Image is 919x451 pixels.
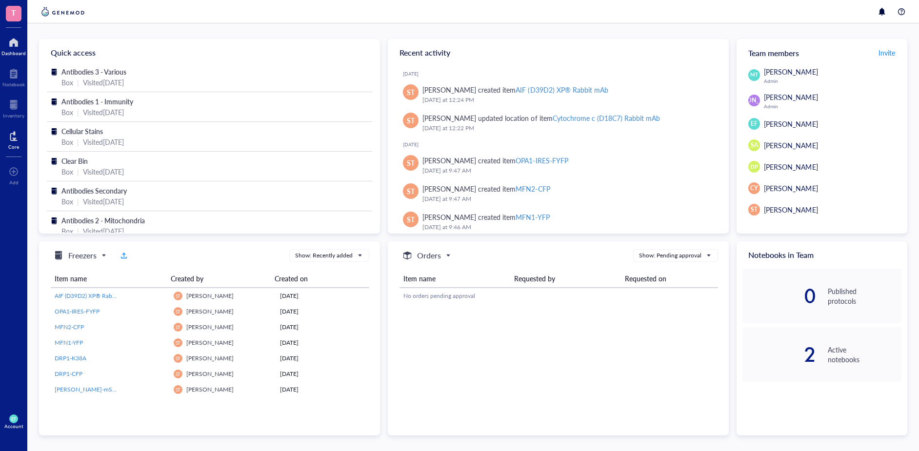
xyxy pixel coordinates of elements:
[407,157,415,168] span: ST
[176,324,180,330] span: ST
[77,107,79,118] div: |
[422,95,713,105] div: [DATE] at 12:24 PM
[77,226,79,236] div: |
[422,155,568,166] div: [PERSON_NAME] created item
[3,97,24,118] a: Inventory
[61,107,73,118] div: Box
[8,128,19,150] a: Core
[61,137,73,147] div: Box
[621,270,718,288] th: Requested on
[186,292,234,300] span: [PERSON_NAME]
[878,45,896,60] button: Invite
[396,109,721,137] a: ST[PERSON_NAME] updated location of itemCytochrome c (D18C7) Rabbit mAb[DATE] at 12:22 PM
[55,370,82,378] span: DRP1-CFP
[55,292,166,300] a: AIF (D39D2) XP® Rabbit mAb
[55,323,166,332] a: MFN2-CFP
[61,97,133,106] span: Antibodies 1 - Immunity
[271,270,362,288] th: Created on
[510,270,621,288] th: Requested by
[422,194,713,204] div: [DATE] at 9:47 AM
[55,370,166,378] a: DRP1-CFP
[731,96,778,105] span: [PERSON_NAME]
[176,371,180,376] span: ST
[764,67,818,77] span: [PERSON_NAME]
[55,385,126,393] span: [PERSON_NAME]-mScarlet
[176,340,180,345] span: ST
[83,226,124,236] div: Visited [DATE]
[280,338,365,347] div: [DATE]
[280,354,365,363] div: [DATE]
[751,141,758,150] span: SA
[764,140,818,150] span: [PERSON_NAME]
[396,151,721,179] a: ST[PERSON_NAME] created itemOPA1-IRES-FYFP[DATE] at 9:47 AM
[61,126,103,136] span: Cellular Stains
[176,309,180,314] span: ST
[403,292,714,300] div: No orders pending approval
[176,293,180,298] span: ST
[68,250,97,261] h5: Freezers
[61,156,88,166] span: Clear Bin
[61,77,73,88] div: Box
[11,6,16,19] span: T
[742,347,816,362] div: 2
[77,77,79,88] div: |
[55,338,166,347] a: MFN1-YFP
[55,323,84,331] span: MFN2-CFP
[61,196,73,207] div: Box
[737,39,907,66] div: Team members
[39,6,87,18] img: genemod-logo
[751,163,758,171] span: DP
[280,385,365,394] div: [DATE]
[388,39,729,66] div: Recent activity
[186,323,234,331] span: [PERSON_NAME]
[83,166,124,177] div: Visited [DATE]
[55,292,133,300] span: AIF (D39D2) XP® Rabbit mAb
[186,307,234,315] span: [PERSON_NAME]
[764,103,901,109] div: Admin
[422,84,608,95] div: [PERSON_NAME] created item
[516,156,568,165] div: OPA1-IRES-FYFP
[77,196,79,207] div: |
[764,78,901,84] div: Admin
[1,50,26,56] div: Dashboard
[280,292,365,300] div: [DATE]
[407,87,415,98] span: ST
[280,323,365,332] div: [DATE]
[77,166,79,177] div: |
[403,141,721,147] div: [DATE]
[61,226,73,236] div: Box
[39,39,380,66] div: Quick access
[764,162,818,172] span: [PERSON_NAME]
[407,115,415,126] span: ST
[516,85,608,95] div: AIF (D39D2) XP® Rabbit mAb
[417,250,441,261] h5: Orders
[396,80,721,109] a: ST[PERSON_NAME] created itemAIF (D39D2) XP® Rabbit mAb[DATE] at 12:24 PM
[55,338,83,347] span: MFN1-YFP
[61,67,126,77] span: Antibodies 3 - Various
[55,307,166,316] a: OPA1-IRES-FYFP
[61,186,127,196] span: Antibodies Secondary
[764,119,818,129] span: [PERSON_NAME]
[83,107,124,118] div: Visited [DATE]
[83,137,124,147] div: Visited [DATE]
[422,212,549,222] div: [PERSON_NAME] created item
[422,113,660,123] div: [PERSON_NAME] updated location of item
[828,286,901,306] div: Published protocols
[2,66,25,87] a: Notebook
[2,81,25,87] div: Notebook
[764,183,818,193] span: [PERSON_NAME]
[83,196,124,207] div: Visited [DATE]
[83,77,124,88] div: Visited [DATE]
[9,179,19,185] div: Add
[55,354,166,363] a: DRP1-K38A
[407,186,415,196] span: ST
[751,71,758,78] span: MT
[422,166,713,176] div: [DATE] at 9:47 AM
[77,137,79,147] div: |
[186,338,234,347] span: [PERSON_NAME]
[403,71,721,77] div: [DATE]
[1,35,26,56] a: Dashboard
[828,345,901,364] div: Active notebooks
[55,354,86,362] span: DRP1-K38A
[764,92,818,102] span: [PERSON_NAME]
